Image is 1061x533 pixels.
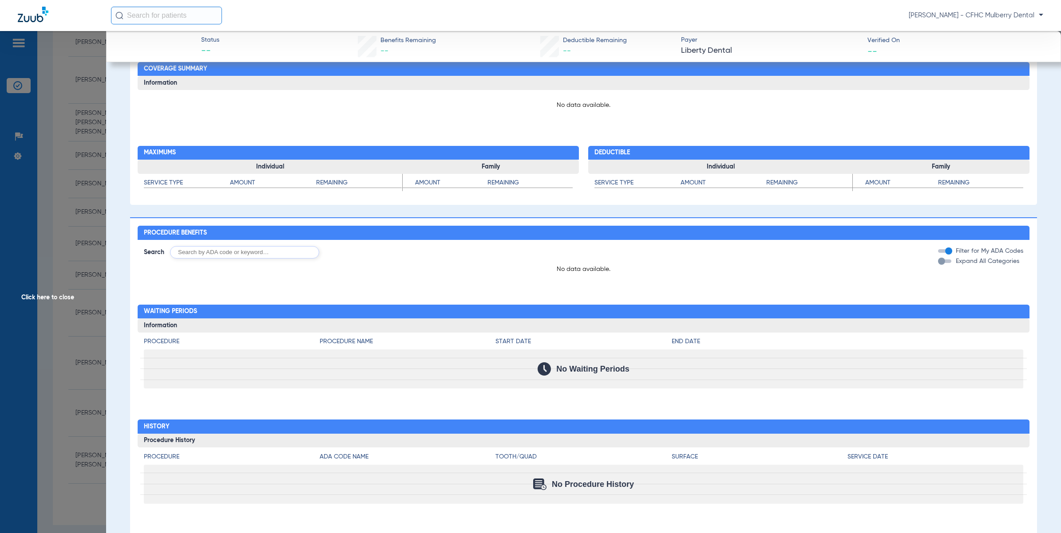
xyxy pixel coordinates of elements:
h4: Surface [672,452,847,462]
h2: Waiting Periods [138,305,1029,319]
h4: Amount [403,178,488,188]
app-breakdown-title: Procedure Name [320,337,495,349]
app-breakdown-title: Remaining [316,178,402,191]
app-breakdown-title: End Date [672,337,1023,349]
input: Search for patients [111,7,222,24]
h4: Amount [681,178,767,188]
h2: Maximums [138,146,579,160]
p: No data available. [138,265,1029,274]
h4: Amount [853,178,938,188]
span: Deductible Remaining [563,36,627,45]
h3: Family [403,160,579,174]
span: -- [563,47,571,55]
img: Zuub Logo [18,7,48,22]
h4: Procedure [144,337,320,346]
app-breakdown-title: Service Type [594,178,681,191]
app-breakdown-title: Procedure [144,452,320,465]
h4: Service Date [847,452,1023,462]
app-breakdown-title: Remaining [487,178,573,191]
h3: Family [853,160,1029,174]
h4: Service Type [594,178,681,188]
h4: Amount [230,178,316,188]
h4: Procedure [144,452,320,462]
span: Benefits Remaining [380,36,436,45]
span: Payer [681,35,860,45]
h2: Deductible [588,146,1029,160]
h4: Service Type [144,178,230,188]
app-breakdown-title: Procedure [144,337,320,349]
input: Search by ADA code or keyword… [170,246,319,259]
app-breakdown-title: Amount [230,178,316,191]
h4: ADA Code Name [320,452,495,462]
h4: Tooth/Quad [495,452,671,462]
span: -- [201,45,219,58]
span: Liberty Dental [681,45,860,56]
h4: Procedure Name [320,337,495,346]
h3: Procedure History [138,434,1029,448]
h4: Remaining [938,178,1023,188]
h2: Coverage Summary [138,62,1029,76]
h4: Remaining [487,178,573,188]
span: -- [867,46,877,55]
span: Expand All Categories [956,258,1019,264]
span: Status [201,35,219,45]
span: [PERSON_NAME] - CFHC Mulberry Dental [909,11,1043,20]
img: Calendar [538,362,551,376]
h3: Individual [138,160,402,174]
app-breakdown-title: ADA Code Name [320,452,495,465]
h4: End Date [672,337,1023,346]
h4: Remaining [316,178,402,188]
app-breakdown-title: Service Date [847,452,1023,465]
app-breakdown-title: Start Date [495,337,671,349]
app-breakdown-title: Tooth/Quad [495,452,671,465]
h2: Procedure Benefits [138,226,1029,240]
label: Filter for My ADA Codes [954,247,1023,256]
img: Calendar [533,478,546,490]
h3: Information [138,76,1029,90]
span: No Procedure History [552,480,634,489]
h4: Start Date [495,337,671,346]
span: No Waiting Periods [556,364,629,373]
app-breakdown-title: Remaining [938,178,1023,191]
app-breakdown-title: Amount [853,178,938,191]
app-breakdown-title: Surface [672,452,847,465]
app-breakdown-title: Amount [681,178,767,191]
h3: Information [138,318,1029,333]
h2: History [138,419,1029,434]
h3: Individual [588,160,853,174]
span: Verified On [867,36,1046,45]
span: -- [380,47,388,55]
img: Search Icon [115,12,123,20]
h4: Remaining [766,178,852,188]
app-breakdown-title: Remaining [766,178,852,191]
app-breakdown-title: Amount [403,178,488,191]
app-breakdown-title: Service Type [144,178,230,191]
span: Search [144,248,164,257]
p: No data available. [144,101,1023,110]
iframe: Chat Widget [1017,490,1061,533]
